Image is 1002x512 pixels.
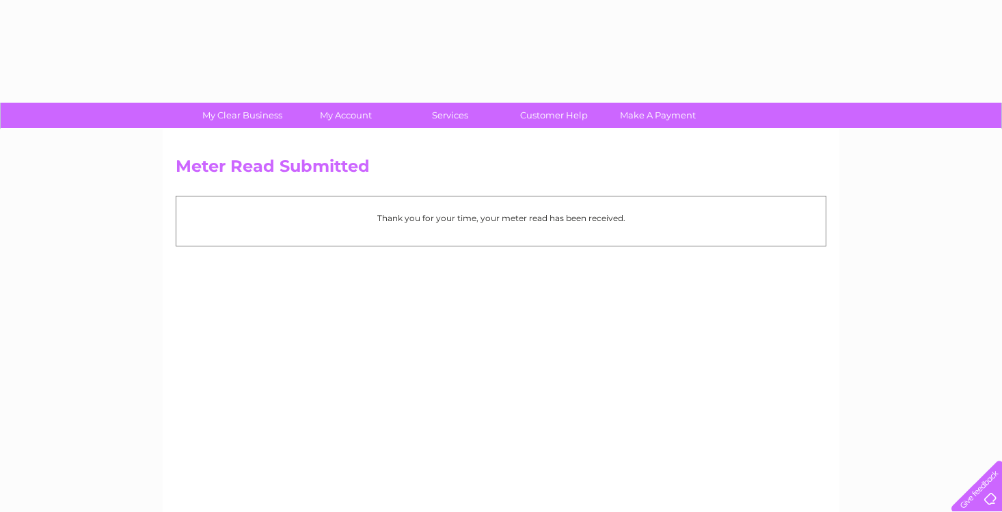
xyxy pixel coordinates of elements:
[394,103,506,128] a: Services
[183,212,819,225] p: Thank you for your time, your meter read has been received.
[498,103,610,128] a: Customer Help
[290,103,403,128] a: My Account
[186,103,299,128] a: My Clear Business
[176,157,826,183] h2: Meter Read Submitted
[601,103,714,128] a: Make A Payment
